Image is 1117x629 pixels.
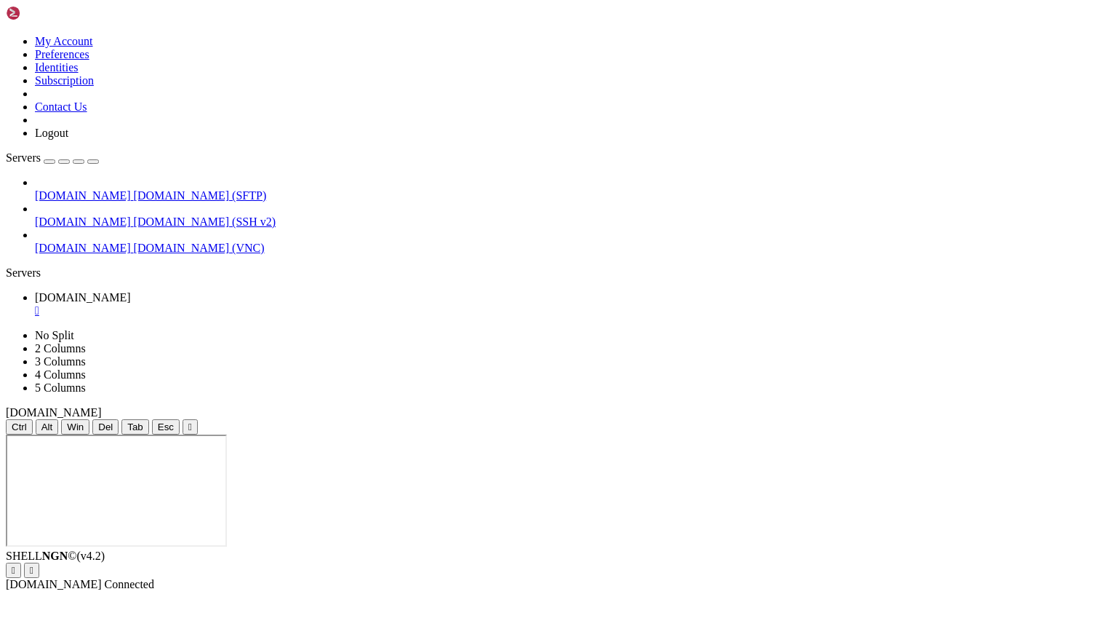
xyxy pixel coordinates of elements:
[35,229,1111,255] li: [DOMAIN_NAME] [DOMAIN_NAME] (VNC)
[41,422,53,432] span: Alt
[35,176,1111,202] li: [DOMAIN_NAME] [DOMAIN_NAME] (SFTP)
[24,563,39,578] button: 
[35,304,1111,317] a: 
[36,419,59,435] button: Alt
[35,342,86,355] a: 2 Columns
[35,127,68,139] a: Logout
[6,578,102,590] span: [DOMAIN_NAME]
[35,329,74,341] a: No Split
[30,565,33,576] div: 
[152,419,180,435] button: Esc
[35,368,86,381] a: 4 Columns
[35,242,1111,255] a: [DOMAIN_NAME] [DOMAIN_NAME] (VNC)
[105,578,154,590] span: Connected
[12,565,15,576] div: 
[6,419,33,435] button: Ctrl
[98,422,113,432] span: Del
[127,422,143,432] span: Tab
[77,550,105,562] span: 4.2.0
[35,381,86,394] a: 5 Columns
[6,406,102,419] span: [DOMAIN_NAME]
[6,151,99,164] a: Servers
[6,563,21,578] button: 
[35,291,131,304] span: [DOMAIN_NAME]
[92,419,119,435] button: Del
[42,550,68,562] b: NGN
[188,422,192,432] div: 
[35,189,1111,202] a: [DOMAIN_NAME] [DOMAIN_NAME] (SFTP)
[35,215,1111,229] a: [DOMAIN_NAME] [DOMAIN_NAME] (SSH v2)
[6,266,1111,280] div: Servers
[6,6,89,20] img: Shellngn
[121,419,149,435] button: Tab
[35,355,86,368] a: 3 Columns
[134,215,276,228] span: [DOMAIN_NAME] (SSH v2)
[6,550,105,562] span: SHELL ©
[35,48,89,60] a: Preferences
[158,422,174,432] span: Esc
[35,242,131,254] span: [DOMAIN_NAME]
[35,74,94,87] a: Subscription
[134,242,265,254] span: [DOMAIN_NAME] (VNC)
[35,100,87,113] a: Contact Us
[35,61,79,74] a: Identities
[67,422,84,432] span: Win
[35,215,131,228] span: [DOMAIN_NAME]
[6,151,41,164] span: Servers
[134,189,267,202] span: [DOMAIN_NAME] (SFTP)
[61,419,89,435] button: Win
[12,422,27,432] span: Ctrl
[35,189,131,202] span: [DOMAIN_NAME]
[183,419,198,435] button: 
[35,291,1111,317] a: h.ycloud.info
[35,202,1111,229] li: [DOMAIN_NAME] [DOMAIN_NAME] (SSH v2)
[35,35,93,47] a: My Account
